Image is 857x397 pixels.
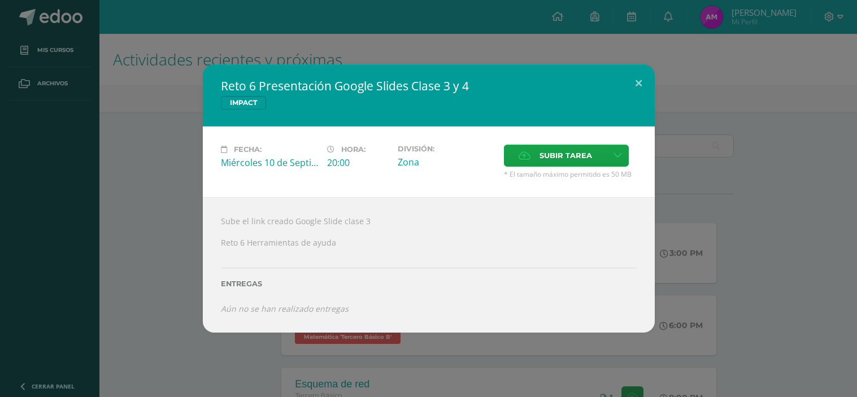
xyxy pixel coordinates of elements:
div: Miércoles 10 de Septiembre [221,156,318,169]
label: División: [398,145,495,153]
div: Zona [398,156,495,168]
span: * El tamaño máximo permitido es 50 MB [504,169,637,179]
i: Aún no se han realizado entregas [221,303,349,314]
div: Sube el link creado Google Slide clase 3 Reto 6 Herramientas de ayuda [203,197,655,333]
button: Close (Esc) [623,64,655,103]
label: Entregas [221,280,637,288]
div: 20:00 [327,156,389,169]
h2: Reto 6 Presentación Google Slides Clase 3 y 4 [221,78,637,94]
span: Subir tarea [540,145,592,166]
span: IMPACT [221,96,266,110]
span: Hora: [341,145,366,154]
span: Fecha: [234,145,262,154]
